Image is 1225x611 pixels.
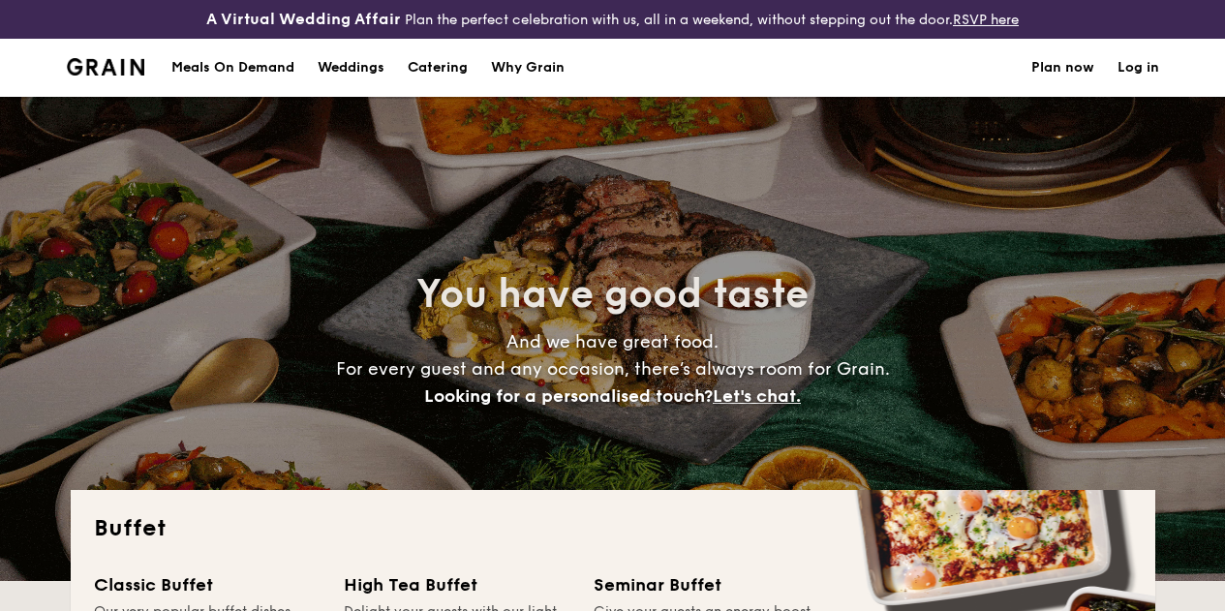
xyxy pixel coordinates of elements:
div: Classic Buffet [94,571,321,598]
div: Meals On Demand [171,39,294,97]
div: Plan the perfect celebration with us, all in a weekend, without stepping out the door. [204,8,1021,31]
a: Why Grain [479,39,576,97]
a: RSVP here [953,12,1019,28]
div: Why Grain [491,39,565,97]
h1: Catering [408,39,468,97]
img: Grain [67,58,145,76]
div: Seminar Buffet [594,571,820,598]
div: Weddings [318,39,384,97]
a: Weddings [306,39,396,97]
h2: Buffet [94,513,1132,544]
a: Meals On Demand [160,39,306,97]
h4: A Virtual Wedding Affair [206,8,401,31]
a: Plan now [1031,39,1094,97]
span: Let's chat. [713,385,801,407]
a: Catering [396,39,479,97]
a: Log in [1118,39,1159,97]
a: Logotype [67,58,145,76]
div: High Tea Buffet [344,571,570,598]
